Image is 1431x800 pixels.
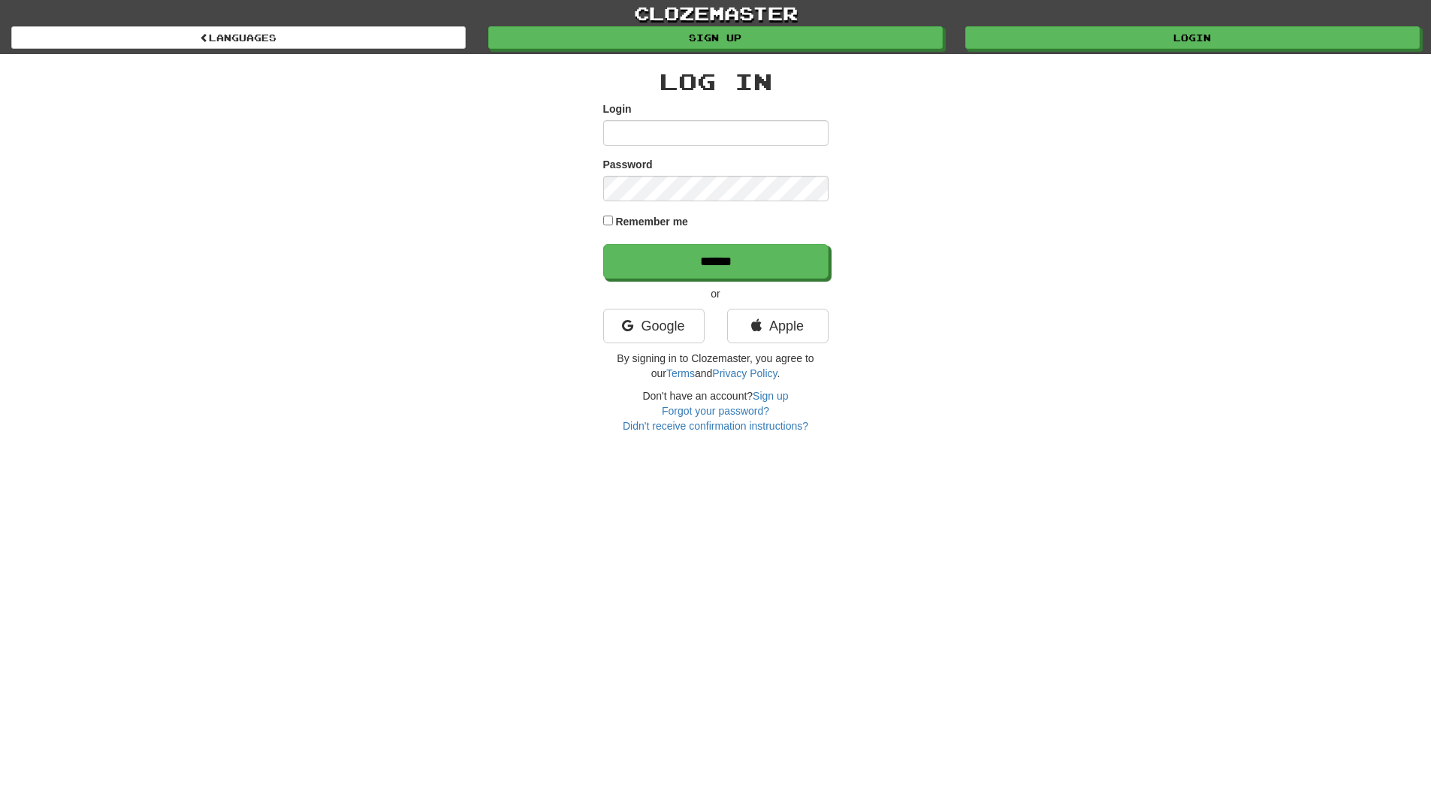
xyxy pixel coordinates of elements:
[603,101,632,116] label: Login
[623,420,808,432] a: Didn't receive confirmation instructions?
[603,69,829,94] h2: Log In
[662,405,769,417] a: Forgot your password?
[727,309,829,343] a: Apple
[603,351,829,381] p: By signing in to Clozemaster, you agree to our and .
[603,286,829,301] p: or
[712,367,777,379] a: Privacy Policy
[603,309,705,343] a: Google
[603,388,829,433] div: Don't have an account?
[965,26,1420,49] a: Login
[753,390,788,402] a: Sign up
[488,26,943,49] a: Sign up
[666,367,695,379] a: Terms
[603,157,653,172] label: Password
[615,214,688,229] label: Remember me
[11,26,466,49] a: Languages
